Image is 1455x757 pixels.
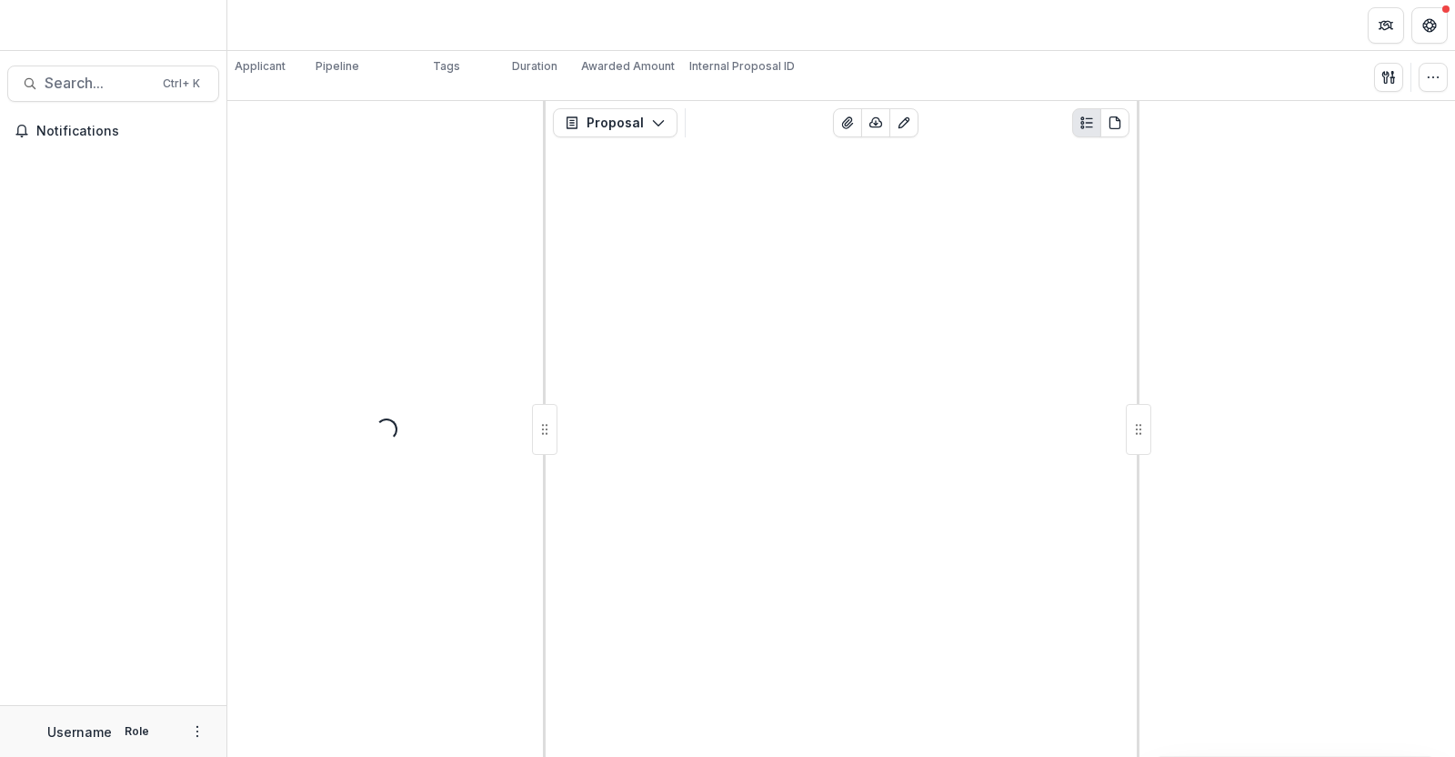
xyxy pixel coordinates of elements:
button: Notifications [7,116,219,146]
button: Get Help [1411,7,1448,44]
p: Username [47,722,112,742]
button: Partners [1368,7,1404,44]
button: Proposal [553,108,677,137]
p: Role [119,723,155,740]
button: Search... [7,66,219,102]
p: Tags [433,58,460,75]
p: Awarded Amount [581,58,675,75]
p: Pipeline [316,58,359,75]
p: Applicant [235,58,286,75]
p: Internal Proposal ID [689,58,795,75]
button: More [186,721,208,742]
span: Search... [45,75,152,92]
button: Plaintext view [1072,108,1101,137]
span: Notifications [36,124,212,139]
p: Duration [512,58,557,75]
button: View Attached Files [833,108,862,137]
div: Ctrl + K [159,74,204,94]
button: Edit as form [889,108,918,137]
button: PDF view [1100,108,1129,137]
